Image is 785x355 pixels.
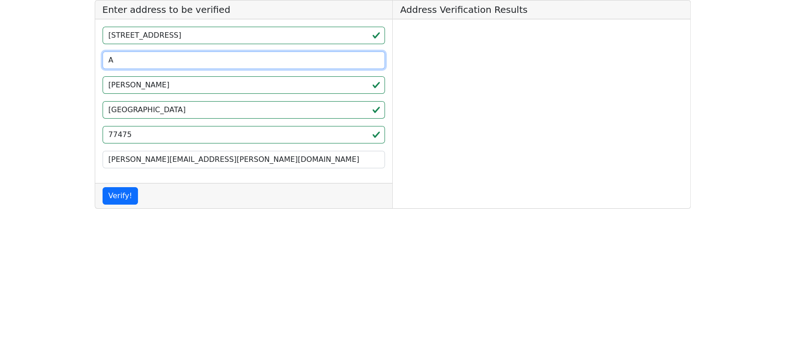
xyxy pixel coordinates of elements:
[95,0,393,19] h5: Enter address to be verified
[103,151,385,168] input: Your Email
[393,0,690,19] h5: Address Verification Results
[103,101,385,119] input: 2-Letter State
[103,187,138,205] button: Verify!
[103,27,385,44] input: Street Line 1
[103,126,385,143] input: ZIP code 5 or 5+4
[103,76,385,94] input: City
[103,52,385,69] input: Street Line 2 (can be empty)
